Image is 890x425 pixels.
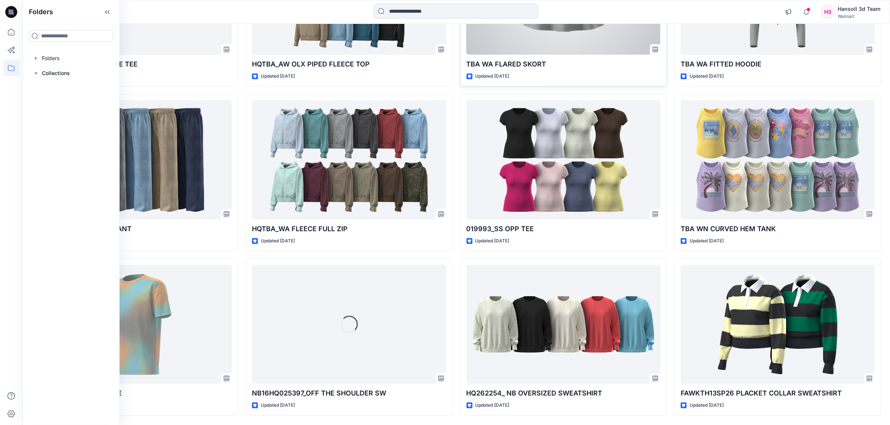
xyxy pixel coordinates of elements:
[475,72,509,80] p: Updated [DATE]
[838,13,881,19] div: Walmart
[690,72,724,80] p: Updated [DATE]
[38,224,232,234] p: HQTBA_WA OPEN LEG PANT
[252,100,446,219] a: HQTBA_WA FLEECE FULL ZIP
[466,100,660,219] a: 019993_SS OPP TEE
[466,388,660,398] p: HQ262254_ NB OVERSIZED SWEATSHIRT
[261,401,295,409] p: Updated [DATE]
[690,401,724,409] p: Updated [DATE]
[466,59,660,69] p: TBA WA FLARED SKORT
[38,100,232,219] a: HQTBA_WA OPEN LEG PANT
[838,4,881,13] div: Hansoll 3d Team
[475,237,509,245] p: Updated [DATE]
[681,265,875,384] a: FAWKTH13SP26 PLACKET COLLAR SWEATSHIRT
[252,388,446,398] p: NB16HQ025397_OFF THE SHOULDER SW
[252,59,446,69] p: HQTBA_AW OLX PIPED FLEECE TOP
[681,224,875,234] p: TBA WN CURVED HEM TANK
[38,265,232,384] a: HQTBA_AW FASHION TEE
[681,59,875,69] p: TBA WA FITTED HOODIE
[38,59,232,69] p: HQTBA_AW BUTTERCORE TEE
[252,224,446,234] p: HQTBA_WA FLEECE FULL ZIP
[42,69,70,78] p: Collections
[475,401,509,409] p: Updated [DATE]
[466,224,660,234] p: 019993_SS OPP TEE
[261,237,295,245] p: Updated [DATE]
[690,237,724,245] p: Updated [DATE]
[261,72,295,80] p: Updated [DATE]
[466,265,660,384] a: HQ262254_ NB OVERSIZED SWEATSHIRT
[681,100,875,219] a: TBA WN CURVED HEM TANK
[38,388,232,398] p: HQTBA_AW FASHION TEE
[821,5,835,19] div: H3
[681,388,875,398] p: FAWKTH13SP26 PLACKET COLLAR SWEATSHIRT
